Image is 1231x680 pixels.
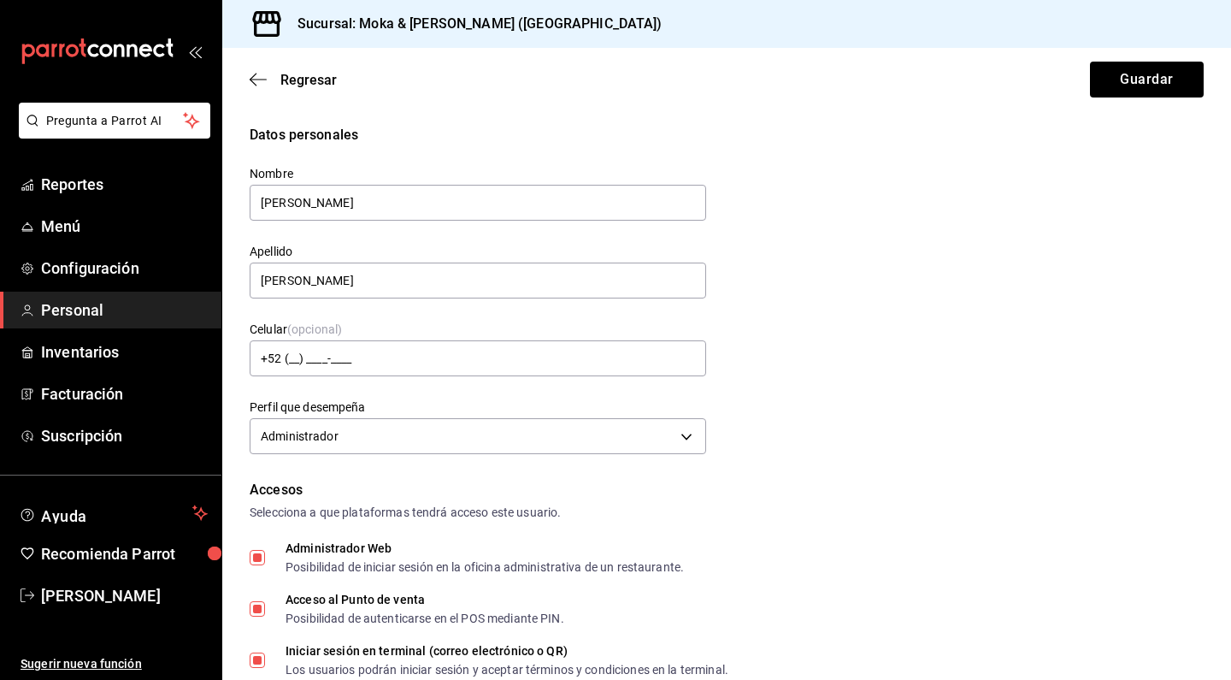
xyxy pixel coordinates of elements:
[12,124,210,142] a: Pregunta a Parrot AI
[250,504,1204,522] div: Selecciona a que plataformas tendrá acceso este usuario.
[250,480,1204,500] div: Accesos
[41,424,208,447] span: Suscripción
[250,168,706,180] label: Nombre
[286,561,684,573] div: Posibilidad de iniciar sesión en la oficina administrativa de un restaurante.
[41,542,208,565] span: Recomienda Parrot
[41,215,208,238] span: Menú
[41,257,208,280] span: Configuración
[19,103,210,139] button: Pregunta a Parrot AI
[250,72,337,88] button: Regresar
[41,382,208,405] span: Facturación
[284,14,663,34] h3: Sucursal: Moka & [PERSON_NAME] ([GEOGRAPHIC_DATA])
[46,112,184,130] span: Pregunta a Parrot AI
[188,44,202,58] button: open_drawer_menu
[250,245,706,257] label: Apellido
[286,664,728,676] div: Los usuarios podrán iniciar sesión y aceptar términos y condiciones en la terminal.
[250,418,706,454] div: Administrador
[286,594,564,606] div: Acceso al Punto de venta
[286,645,728,657] div: Iniciar sesión en terminal (correo electrónico o QR)
[250,401,706,413] label: Perfil que desempeña
[280,72,337,88] span: Regresar
[1090,62,1204,98] button: Guardar
[250,323,706,335] label: Celular
[286,612,564,624] div: Posibilidad de autenticarse en el POS mediante PIN.
[286,542,684,554] div: Administrador Web
[41,584,208,607] span: [PERSON_NAME]
[41,340,208,364] span: Inventarios
[21,655,208,673] span: Sugerir nueva función
[287,322,342,336] span: (opcional)
[41,503,186,523] span: Ayuda
[41,173,208,196] span: Reportes
[41,299,208,322] span: Personal
[250,125,1204,145] div: Datos personales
